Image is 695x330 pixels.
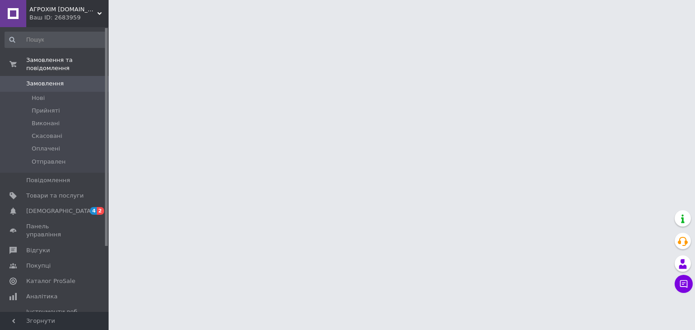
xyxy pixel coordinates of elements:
span: Оплачені [32,145,60,153]
span: Аналітика [26,292,57,301]
span: Панель управління [26,222,84,239]
span: Виконані [32,119,60,127]
button: Чат з покупцем [675,275,693,293]
span: Повідомлення [26,176,70,184]
span: Скасовані [32,132,62,140]
div: Ваш ID: 2683959 [29,14,109,22]
span: Інструменти веб-майстра та SEO [26,308,84,324]
span: Замовлення та повідомлення [26,56,109,72]
span: Покупці [26,262,51,270]
span: Каталог ProSale [26,277,75,285]
span: АГРОХІМ agrohim.in.ua [29,5,97,14]
span: [DEMOGRAPHIC_DATA] [26,207,93,215]
span: Отправлен [32,158,66,166]
span: Нові [32,94,45,102]
span: Відгуки [26,246,50,255]
span: Замовлення [26,80,64,88]
span: Товари та послуги [26,192,84,200]
span: Прийняті [32,107,60,115]
span: 2 [97,207,104,215]
input: Пошук [5,32,107,48]
span: 4 [90,207,97,215]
